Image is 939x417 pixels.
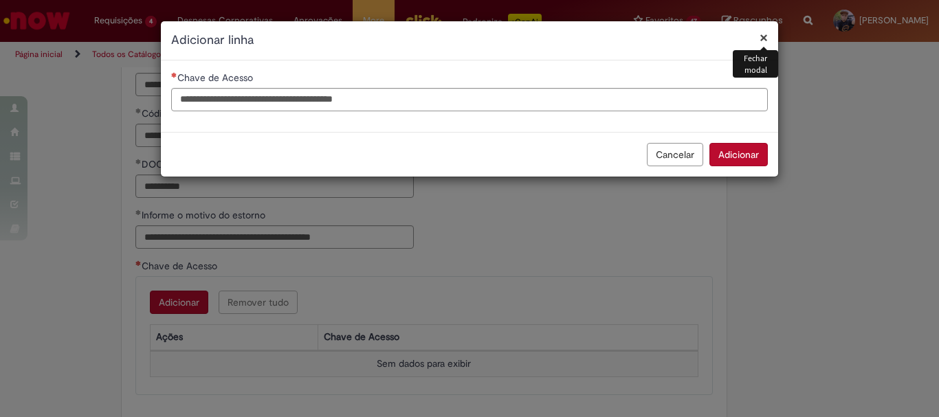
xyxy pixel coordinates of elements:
button: Fechar modal [760,30,768,45]
button: Cancelar [647,143,703,166]
button: Adicionar [709,143,768,166]
input: Chave de Acesso [171,88,768,111]
span: Necessários [171,72,177,78]
span: Chave de Acesso [177,71,256,84]
h2: Adicionar linha [171,32,768,49]
div: Fechar modal [733,50,778,78]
